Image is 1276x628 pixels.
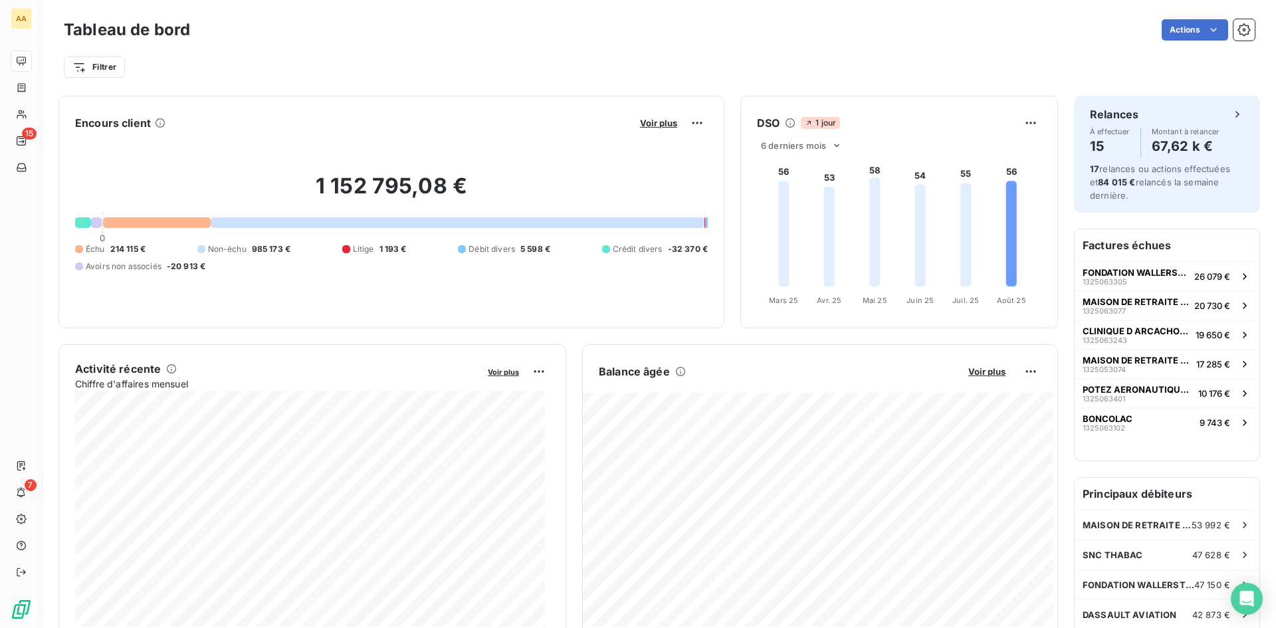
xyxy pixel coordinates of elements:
[1192,550,1230,560] span: 47 628 €
[1090,163,1099,174] span: 17
[1198,388,1230,399] span: 10 176 €
[599,364,670,379] h6: Balance âgée
[1083,336,1127,344] span: 1325063243
[1075,407,1259,437] button: BONCOLAC13250631029 743 €
[11,8,32,29] div: AA
[25,479,37,491] span: 7
[353,243,374,255] span: Litige
[208,243,247,255] span: Non-échu
[1083,307,1126,315] span: 1325063077
[86,261,161,272] span: Avoirs non associés
[1075,290,1259,320] button: MAISON DE RETRAITE [GEOGRAPHIC_DATA]132506307720 730 €
[1083,413,1132,424] span: BONCOLAC
[1194,271,1230,282] span: 26 079 €
[520,243,550,255] span: 5 598 €
[1083,424,1125,432] span: 1325063102
[1162,19,1228,41] button: Actions
[997,296,1026,305] tspan: Août 25
[1083,550,1143,560] span: SNC THABAC
[1192,520,1230,530] span: 53 992 €
[906,296,934,305] tspan: Juin 25
[484,366,523,377] button: Voir plus
[1083,609,1177,620] span: DASSAULT AVIATION
[1194,300,1230,311] span: 20 730 €
[75,173,708,213] h2: 1 152 795,08 €
[964,366,1010,377] button: Voir plus
[1152,136,1220,157] h4: 67,62 k €
[1083,366,1126,373] span: 1325053074
[469,243,515,255] span: Débit divers
[1083,355,1191,366] span: MAISON DE RETRAITE [GEOGRAPHIC_DATA]
[1196,330,1230,340] span: 19 650 €
[379,243,407,255] span: 1 193 €
[22,128,37,140] span: 15
[1090,106,1138,122] h6: Relances
[1075,320,1259,349] button: CLINIQUE D ARCACHON PLAT132506324319 650 €
[75,115,151,131] h6: Encours client
[863,296,887,305] tspan: Mai 25
[488,367,519,377] span: Voir plus
[1083,384,1193,395] span: POTEZ AERONAUTIQUE BAT FOUGA
[801,117,840,129] span: 1 jour
[1090,128,1130,136] span: À effectuer
[1098,177,1135,187] span: 84 015 €
[1075,478,1259,510] h6: Principaux débiteurs
[1200,417,1230,428] span: 9 743 €
[761,140,826,151] span: 6 derniers mois
[952,296,979,305] tspan: Juil. 25
[1075,378,1259,407] button: POTEZ AERONAUTIQUE BAT FOUGA132506340110 176 €
[1083,278,1127,286] span: 1325063305
[613,243,663,255] span: Crédit divers
[817,296,841,305] tspan: Avr. 25
[1083,395,1125,403] span: 1325063401
[75,361,161,377] h6: Activité récente
[11,599,32,620] img: Logo LeanPay
[100,233,105,243] span: 0
[252,243,290,255] span: 985 173 €
[1196,359,1230,369] span: 17 285 €
[1075,349,1259,378] button: MAISON DE RETRAITE [GEOGRAPHIC_DATA]132505307417 285 €
[75,377,478,391] span: Chiffre d'affaires mensuel
[1083,579,1194,590] span: FONDATION WALLERSTEIN
[167,261,205,272] span: -20 913 €
[86,243,105,255] span: Échu
[1231,583,1263,615] div: Open Intercom Messenger
[1090,136,1130,157] h4: 15
[1083,267,1189,278] span: FONDATION WALLERSTEIN
[1192,609,1230,620] span: 42 873 €
[64,56,125,78] button: Filtrer
[1083,296,1189,307] span: MAISON DE RETRAITE [GEOGRAPHIC_DATA]
[1075,261,1259,290] button: FONDATION WALLERSTEIN132506330526 079 €
[769,296,798,305] tspan: Mars 25
[668,243,708,255] span: -32 370 €
[636,117,681,129] button: Voir plus
[1083,520,1192,530] span: MAISON DE RETRAITE [GEOGRAPHIC_DATA]
[1152,128,1220,136] span: Montant à relancer
[110,243,146,255] span: 214 115 €
[11,130,31,152] a: 15
[1090,163,1230,201] span: relances ou actions effectuées et relancés la semaine dernière.
[64,18,190,42] h3: Tableau de bord
[640,118,677,128] span: Voir plus
[1075,229,1259,261] h6: Factures échues
[757,115,780,131] h6: DSO
[968,366,1006,377] span: Voir plus
[1083,326,1190,336] span: CLINIQUE D ARCACHON PLAT
[1194,579,1230,590] span: 47 150 €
